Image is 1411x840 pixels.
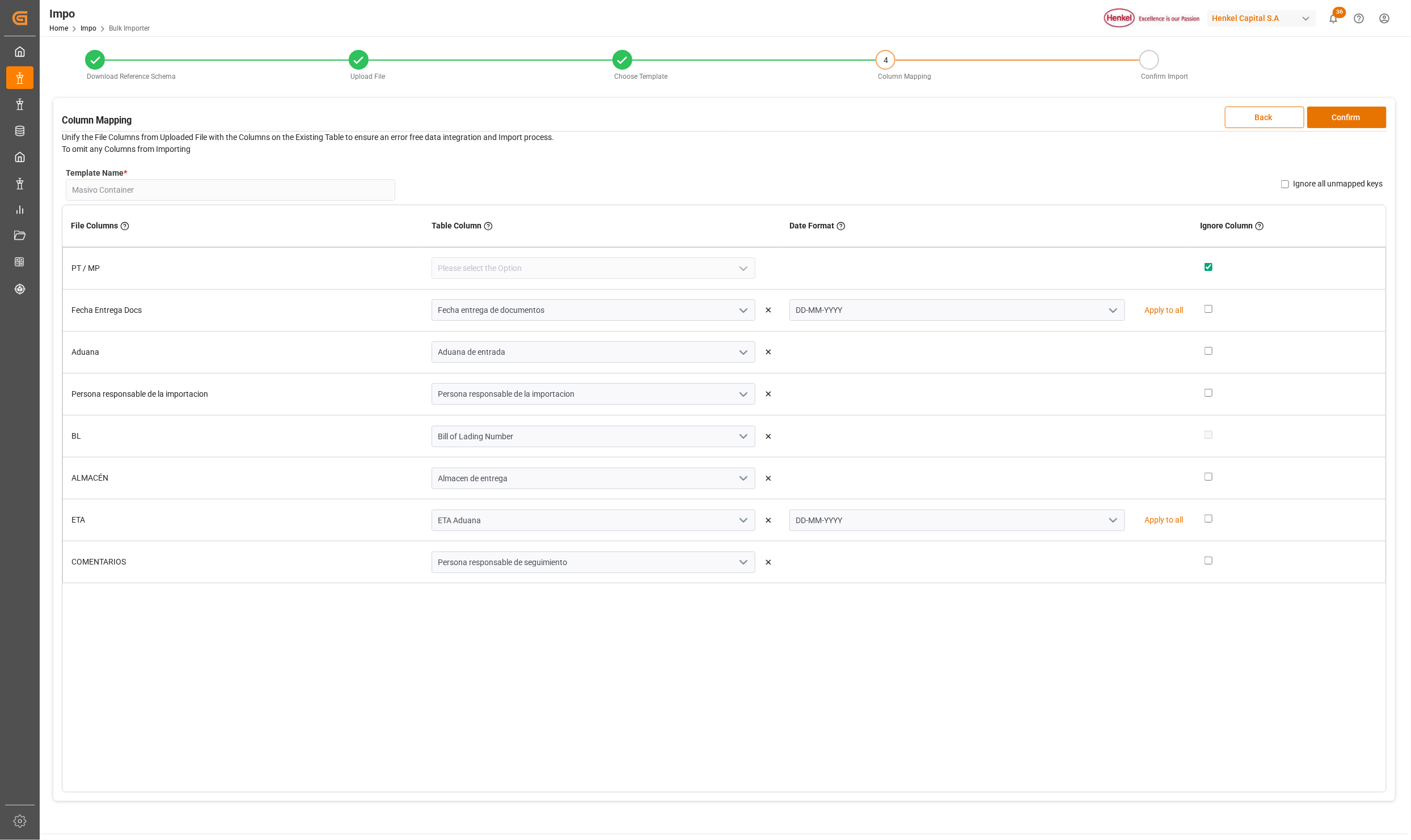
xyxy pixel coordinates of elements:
td: PT / MP [63,247,424,289]
p: Apply to all [1145,304,1184,316]
button: open menu [734,554,751,571]
button: open menu [734,385,751,403]
td: Persona responsable de la importacion [63,373,424,415]
div: Henkel Capital S.A [1207,10,1316,27]
span: Column Mapping [878,73,931,80]
span: Choose Template [614,73,668,80]
input: Please select the Option [432,341,755,363]
input: Please select the Option [432,299,755,321]
button: open menu [734,260,751,277]
p: Apply to all [1145,514,1184,526]
button: open menu [734,302,751,319]
input: Please select the Option [432,383,755,405]
button: open menu [1104,302,1121,319]
input: Please select the Option [432,257,755,279]
div: File Columns [71,216,415,236]
input: Please select the Option [432,468,755,489]
td: Aduana [63,331,424,373]
a: Impo [81,24,96,32]
span: Upload File [350,73,385,80]
p: Unify the File Columns from Uploaded File with the Columns on the Existing Table to ensure an err... [62,131,1387,155]
div: Date Format [789,216,1184,236]
img: Henkel%20logo.jpg_1689854090.jpg [1104,9,1199,28]
div: 4 [877,51,894,70]
button: Back [1225,107,1304,128]
div: Ignore Column [1201,216,1378,236]
input: Please select the Option [432,510,755,531]
span: 36 [1333,7,1346,18]
a: Home [49,24,68,32]
h3: Column Mapping [62,114,132,128]
label: Template Name [66,167,127,179]
div: Impo [49,5,150,22]
td: Fecha Entrega Docs [63,289,424,331]
div: Table Column [432,216,772,236]
button: open menu [734,428,751,446]
button: Confirm [1307,107,1387,128]
span: Download Reference Schema [87,73,176,80]
input: Please select the Option [432,426,755,447]
td: COMENTARIOS [63,541,424,583]
td: ALMACÉN [63,457,424,499]
input: Select a Date Format [789,299,1125,321]
button: Help Center [1346,6,1372,31]
input: Please select the Option [432,551,755,573]
button: open menu [1104,512,1121,529]
td: BL [63,415,424,457]
button: show 36 new notifications [1321,6,1346,31]
button: open menu [734,470,751,487]
button: open menu [734,343,751,361]
button: Henkel Capital S.A [1207,7,1321,29]
span: Confirm Import [1142,73,1189,80]
button: open menu [734,512,751,529]
input: Select a Date Format [789,510,1125,531]
label: Ignore all unmapped keys [1293,178,1383,190]
td: ETA [63,499,424,541]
